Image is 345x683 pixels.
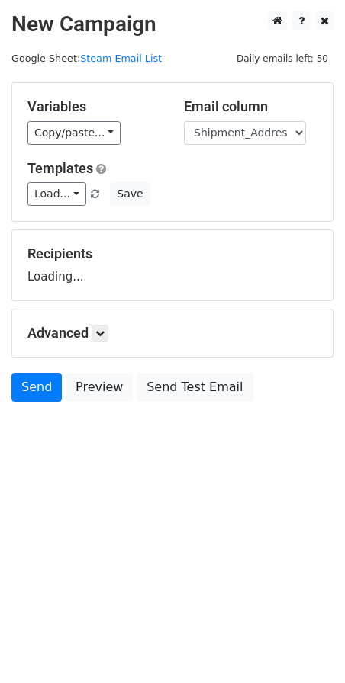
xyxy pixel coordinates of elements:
h5: Email column [184,98,318,115]
a: Copy/paste... [27,121,121,145]
span: Daily emails left: 50 [231,50,334,67]
button: Save [110,182,150,206]
a: Load... [27,182,86,206]
a: Preview [66,373,133,402]
a: Send Test Email [137,373,253,402]
small: Google Sheet: [11,53,162,64]
h2: New Campaign [11,11,334,37]
a: Steam Email List [80,53,162,64]
h5: Advanced [27,325,318,341]
a: Daily emails left: 50 [231,53,334,64]
div: Loading... [27,245,318,285]
h5: Variables [27,98,161,115]
h5: Recipients [27,245,318,262]
a: Templates [27,160,93,176]
a: Send [11,373,62,402]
